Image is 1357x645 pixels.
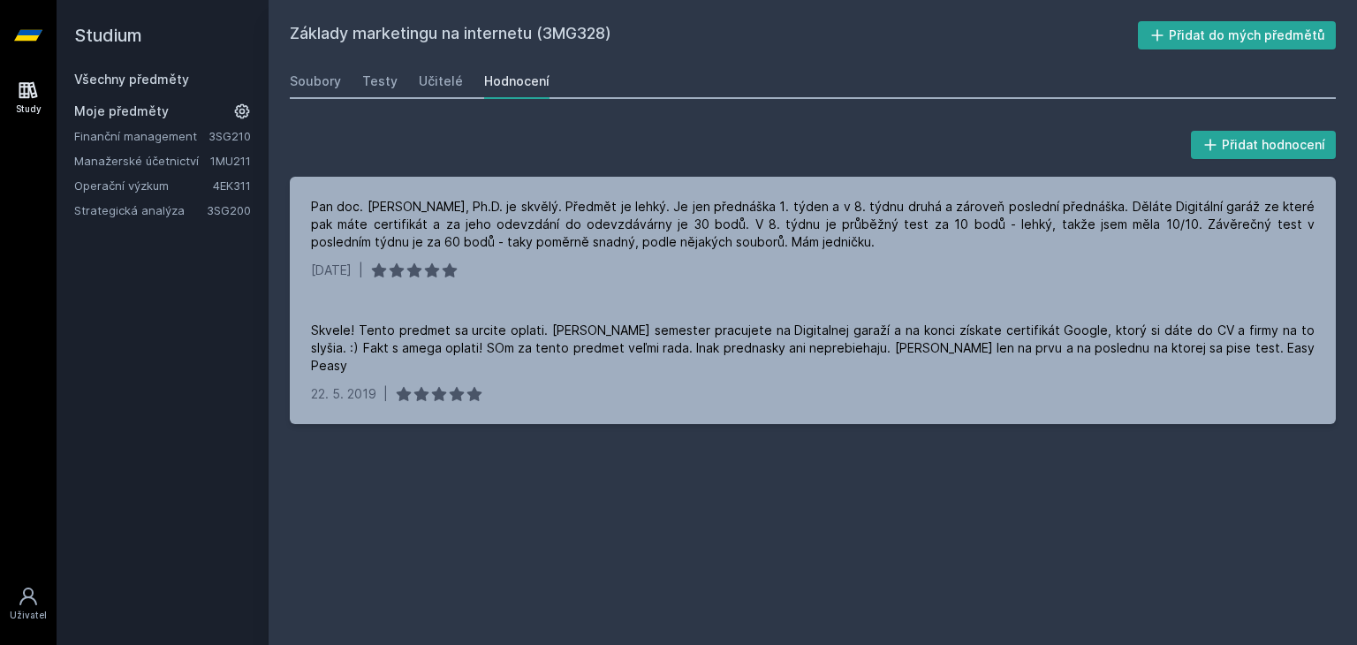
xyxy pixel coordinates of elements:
h2: Základy marketingu na internetu (3MG328) [290,21,1138,49]
a: Uživatel [4,577,53,631]
a: Hodnocení [484,64,550,99]
a: Study [4,71,53,125]
div: Testy [362,72,398,90]
button: Přidat do mých předmětů [1138,21,1337,49]
div: | [359,262,363,279]
div: Soubory [290,72,341,90]
div: Uživatel [10,609,47,622]
a: Operační výzkum [74,177,213,194]
a: Učitelé [419,64,463,99]
button: Přidat hodnocení [1191,131,1337,159]
div: 22. 5. 2019 [311,385,376,403]
div: Skvele! Tento predmet sa urcite oplati. [PERSON_NAME] semester pracujete na Digitalnej garaží a n... [311,322,1315,375]
a: Strategická analýza [74,201,207,219]
a: 4EK311 [213,178,251,193]
a: Testy [362,64,398,99]
span: Moje předměty [74,102,169,120]
div: [DATE] [311,262,352,279]
a: 1MU211 [210,154,251,168]
div: Study [16,102,42,116]
div: Učitelé [419,72,463,90]
a: Finanční management [74,127,208,145]
div: Hodnocení [484,72,550,90]
a: Soubory [290,64,341,99]
a: 3SG210 [208,129,251,143]
a: 3SG200 [207,203,251,217]
div: | [383,385,388,403]
a: Manažerské účetnictví [74,152,210,170]
div: Pan doc. [PERSON_NAME], Ph.D. je skvělý. Předmět je lehký. Je jen přednáška 1. týden a v 8. týdnu... [311,198,1315,251]
a: Všechny předměty [74,72,189,87]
